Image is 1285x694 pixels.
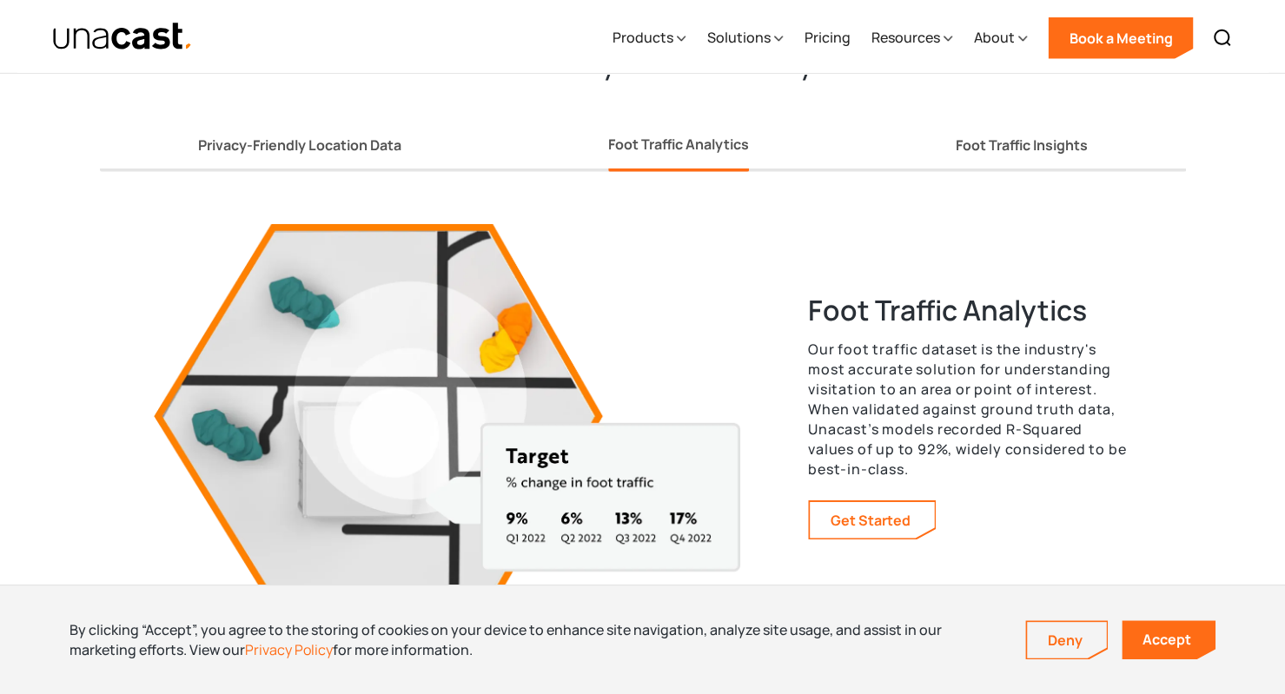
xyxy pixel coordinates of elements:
[612,27,672,48] div: Products
[706,3,783,74] div: Solutions
[1027,622,1107,658] a: Deny
[1212,28,1233,49] img: Search icon
[70,620,999,659] div: By clicking “Accept”, you agree to the storing of cookies on your device to enhance site navigati...
[52,22,194,52] img: Unacast text logo
[804,3,850,74] a: Pricing
[706,27,770,48] div: Solutions
[608,134,749,155] div: Foot Traffic Analytics
[52,22,194,52] a: home
[956,136,1088,155] div: Foot Traffic Insights
[871,3,952,74] div: Resources
[612,3,686,74] div: Products
[973,27,1014,48] div: About
[1048,17,1193,59] a: Book a Meeting
[1122,620,1215,659] a: Accept
[973,3,1027,74] div: About
[154,224,740,605] img: 3d visualization of city tile of the Foot Traffic Analytics
[810,502,935,539] a: Book a meeting to discover our foot traffic data capabilities
[808,340,1131,479] p: Our foot traffic dataset is the industry's most accurate solution for understanding visitation to...
[245,640,333,659] a: Privacy Policy
[808,291,1131,329] h3: Foot Traffic Analytics
[871,27,939,48] div: Resources
[198,136,401,155] div: Privacy-Friendly Location Data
